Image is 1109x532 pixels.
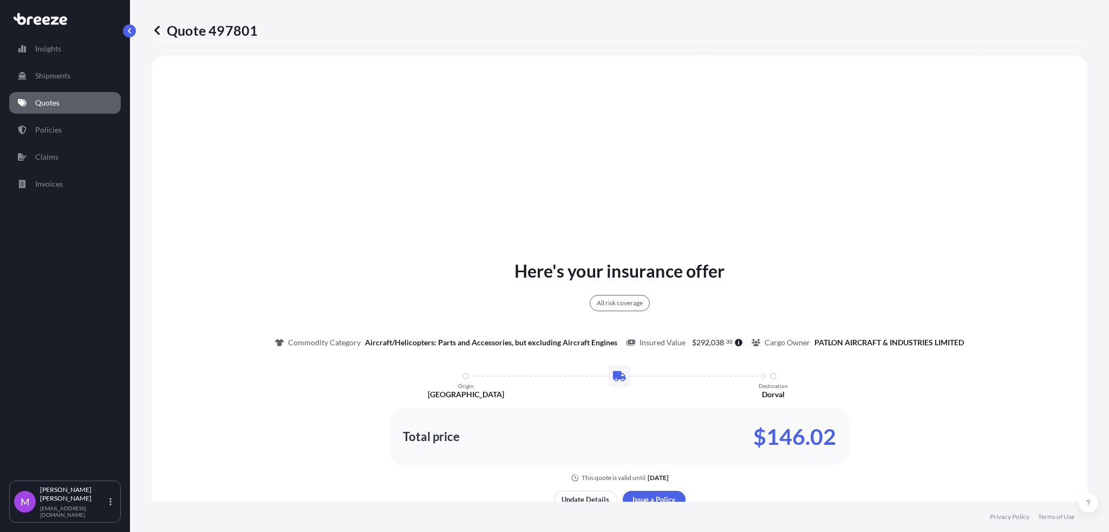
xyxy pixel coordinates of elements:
[40,485,107,503] p: [PERSON_NAME] [PERSON_NAME]
[9,92,121,114] a: Quotes
[35,179,63,189] p: Invoices
[709,339,711,346] span: ,
[582,474,645,482] p: This quote is valid until
[711,339,724,346] span: 038
[990,513,1029,521] a: Privacy Policy
[152,22,258,39] p: Quote 497801
[762,389,785,400] p: Dorval
[640,337,686,348] p: Insured Value
[814,337,964,348] p: PATLON AIRCRAFT & INDUSTRIES LIMITED
[458,383,474,389] p: Origin
[1038,513,1074,521] a: Terms of Use
[9,38,121,60] a: Insights
[554,491,617,508] button: Update Details
[9,119,121,141] a: Policies
[623,491,686,508] button: Issue a Policy
[514,258,725,284] p: Here's your insurance offer
[696,339,709,346] span: 292
[9,173,121,195] a: Invoices
[403,431,460,442] p: Total price
[725,340,726,344] span: .
[35,70,70,81] p: Shipments
[40,505,107,518] p: [EMAIL_ADDRESS][DOMAIN_NAME]
[35,43,61,54] p: Insights
[35,124,62,135] p: Policies
[726,340,733,344] span: 30
[21,496,30,507] span: M
[428,389,504,400] p: [GEOGRAPHIC_DATA]
[288,337,361,348] p: Commodity Category
[9,146,121,168] a: Claims
[753,428,836,445] p: $146.02
[365,337,617,348] p: Aircraft/Helicopters: Parts and Accessories, but excluding Aircraft Engines
[562,494,609,505] p: Update Details
[692,339,696,346] span: $
[35,97,60,108] p: Quotes
[648,474,669,482] p: [DATE]
[765,337,810,348] p: Cargo Owner
[632,494,675,505] p: Issue a Policy
[9,65,121,87] a: Shipments
[590,295,650,311] div: All risk coverage
[759,383,788,389] p: Destination
[35,152,58,162] p: Claims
